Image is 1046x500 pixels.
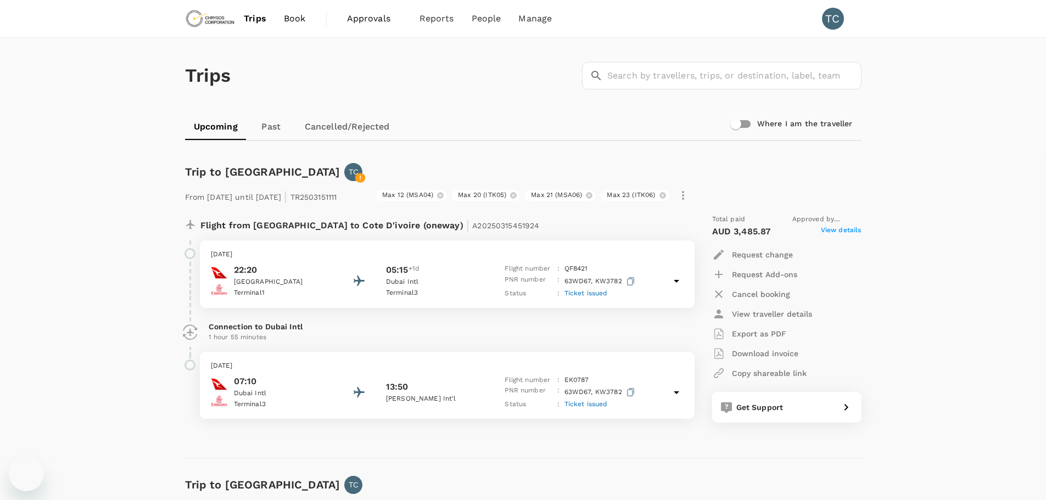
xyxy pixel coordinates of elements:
[211,265,227,281] img: Qantas Airways
[284,12,306,25] span: Book
[505,385,553,399] p: PNR number
[607,62,862,89] input: Search by travellers, trips, or destination, label, team
[386,394,485,405] p: [PERSON_NAME] Int'l
[386,277,485,288] p: Dubai Intl
[386,380,409,394] p: 13:50
[524,190,589,200] span: Max 21 (MSA06)
[185,476,340,493] h6: Trip to [GEOGRAPHIC_DATA]
[209,332,686,343] p: 1 hour 55 minutes
[211,376,227,392] img: Qantas Airways
[234,288,333,299] p: Terminal 1
[821,225,862,238] span: View details
[564,274,637,288] p: 63WD67, KW3782
[712,363,807,383] button: Copy shareable link
[732,308,812,319] p: View traveller details
[234,375,333,388] p: 07:10
[564,385,637,399] p: 63WD67, KW3782
[466,217,469,233] span: |
[451,190,513,200] span: Max 20 (ITK05)
[732,328,786,339] p: Export as PDF
[296,114,399,140] a: Cancelled/Rejected
[600,190,669,201] div: Max 23 (ITK06)
[736,403,784,412] span: Get Support
[185,163,340,181] h6: Trip to [GEOGRAPHIC_DATA]
[505,375,553,386] p: Flight number
[557,375,560,386] p: :
[712,214,746,225] span: Total paid
[9,456,44,491] iframe: Button to launch messaging window
[211,361,684,372] p: [DATE]
[505,288,553,299] p: Status
[557,263,560,274] p: :
[732,368,807,379] p: Copy shareable link
[732,289,790,300] p: Cancel booking
[822,8,844,30] div: TC
[712,225,771,238] p: AUD 3,485.87
[185,7,236,31] img: Chrysos Corporation
[451,190,520,201] div: Max 20 (ITK05)
[211,392,227,409] img: Emirates
[209,321,686,332] p: Connection to Dubai Intl
[557,274,560,288] p: :
[472,221,539,230] span: A20250315451924
[376,190,447,201] div: Max 12 (MSA04)
[234,263,333,277] p: 22:20
[386,288,485,299] p: Terminal 3
[185,38,231,114] h1: Trips
[524,190,596,201] div: Max 21 (MSA06)
[712,265,797,284] button: Request Add-ons
[505,399,553,410] p: Status
[234,388,333,399] p: Dubai Intl
[732,348,798,359] p: Download invoice
[712,284,790,304] button: Cancel booking
[712,344,798,363] button: Download invoice
[349,166,359,177] p: TC
[349,479,359,490] p: TC
[712,304,812,324] button: View traveller details
[600,190,662,200] span: Max 23 (ITK06)
[234,399,333,410] p: Terminal 3
[732,249,793,260] p: Request change
[419,12,454,25] span: Reports
[518,12,552,25] span: Manage
[247,114,296,140] a: Past
[185,186,337,205] p: From [DATE] until [DATE] TR2503151111
[409,263,419,277] span: +1d
[564,263,588,274] p: QF 8421
[792,214,862,225] span: Approved by
[557,385,560,399] p: :
[376,190,440,200] span: Max 12 (MSA04)
[472,12,501,25] span: People
[211,281,227,297] img: Emirates
[757,118,853,130] h6: Where I am the traveller
[712,324,786,344] button: Export as PDF
[564,289,608,297] span: Ticket issued
[200,214,540,234] p: Flight from [GEOGRAPHIC_DATA] to Cote D'ivoire (oneway)
[557,399,560,410] p: :
[564,375,589,386] p: EK 0787
[505,274,553,288] p: PNR number
[712,245,793,265] button: Request change
[244,12,266,25] span: Trips
[557,288,560,299] p: :
[284,189,287,204] span: |
[185,114,247,140] a: Upcoming
[386,263,409,277] p: 05:15
[234,277,333,288] p: [GEOGRAPHIC_DATA]
[347,12,402,25] span: Approvals
[564,400,608,408] span: Ticket issued
[732,269,797,280] p: Request Add-ons
[505,263,553,274] p: Flight number
[211,249,684,260] p: [DATE]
